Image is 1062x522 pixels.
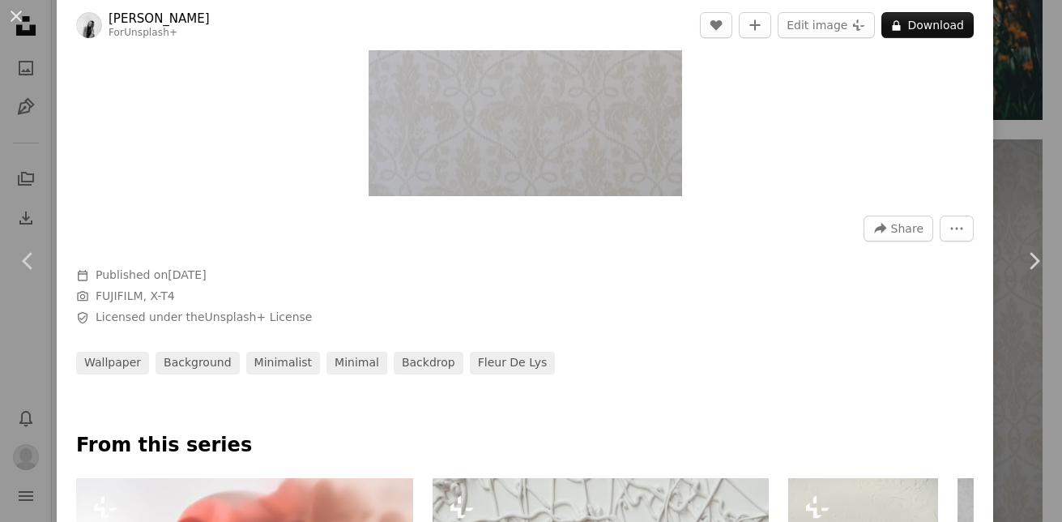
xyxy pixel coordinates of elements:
a: [PERSON_NAME] [109,11,210,27]
img: Go to Mathilde Langevin's profile [76,12,102,38]
time: February 2, 2024 at 5:04:18 AM EST [168,268,206,281]
a: backdrop [394,352,463,374]
button: Share this image [864,216,933,242]
button: FUJIFILM, X-T4 [96,289,175,305]
p: From this series [76,433,974,459]
button: More Actions [940,216,974,242]
button: Like [700,12,732,38]
a: fleur de lys [470,352,556,374]
a: Next [1005,183,1062,339]
span: Share [891,216,923,241]
a: background [156,352,240,374]
div: For [109,27,210,40]
span: Licensed under the [96,310,312,326]
span: Published on [96,268,207,281]
a: Unsplash+ License [205,310,313,323]
button: Edit image [778,12,875,38]
a: minimal [326,352,387,374]
a: minimalist [246,352,321,374]
button: Add to Collection [739,12,771,38]
button: Download [881,12,974,38]
a: Unsplash+ [124,27,177,38]
a: wallpaper [76,352,149,374]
